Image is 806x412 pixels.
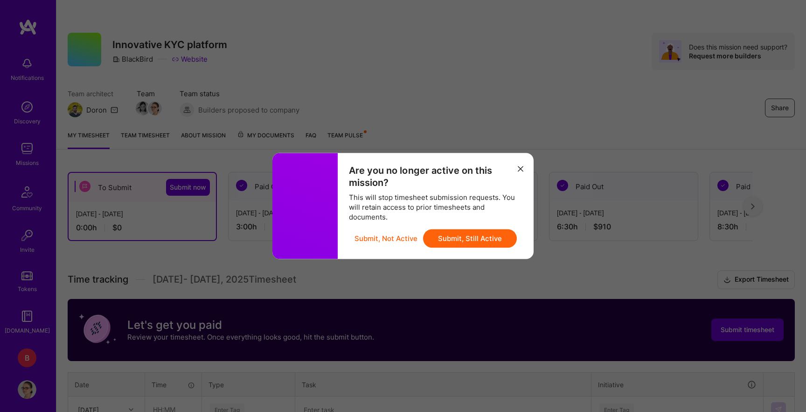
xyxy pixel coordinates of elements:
[349,192,522,222] div: This will stop timesheet submission requests. You will retain access to prior timesheets and docu...
[349,164,522,189] div: Are you no longer active on this mission?
[268,168,359,259] i: icon Money
[272,153,534,259] div: modal
[423,229,517,248] button: Submit, Still Active
[354,229,417,248] button: Submit, Not Active
[518,166,523,171] i: icon Close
